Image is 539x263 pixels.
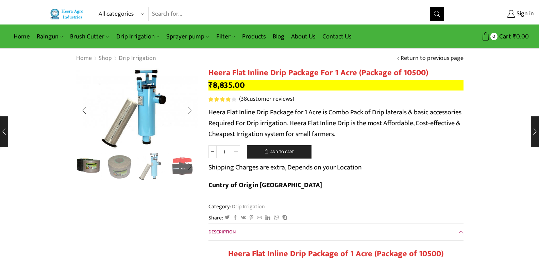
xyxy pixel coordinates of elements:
img: Flat Inline Drip Package [105,153,134,181]
b: Cuntry of Origin [GEOGRAPHIC_DATA] [208,179,322,191]
span: Cart [498,32,511,41]
a: Raingun [33,29,67,45]
nav: Breadcrumb [76,54,156,63]
button: Add to cart [247,145,311,159]
span: 0 [490,33,498,40]
p: Heera Flat Inline Drip Package for 1 Acre is Combo Pack of Drip laterals & basic accessories Requ... [208,107,464,139]
a: (38customer reviews) [239,95,294,104]
img: Flow Control Valve [168,153,197,181]
p: Shipping Charges are extra, Depends on your Location [208,162,362,173]
span: Description [208,228,236,236]
span: Rated out of 5 based on customer ratings [208,97,232,102]
a: Products [239,29,269,45]
strong: Heera Flat Inline Drip Package of 1 Acre (Package of 10500) [228,247,443,261]
a: Sign in [454,8,534,20]
bdi: 8,835.00 [208,78,245,92]
h1: Heera Flat Inline Drip Package For 1 Acre (Package of 10500) [208,68,464,78]
a: Home [10,29,33,45]
span: 38 [241,94,247,104]
a: Shop [98,54,112,63]
span: 38 [208,97,237,102]
div: Previous slide [76,102,93,119]
a: Return to previous page [401,54,464,63]
a: Home [76,54,92,63]
div: Next slide [181,158,198,175]
span: ₹ [208,78,213,92]
a: Drip Irrigation [113,29,163,45]
li: 4 / 10 [168,153,197,180]
li: 1 / 10 [74,153,102,180]
bdi: 0.00 [513,31,529,42]
div: Rated 4.21 out of 5 [208,97,236,102]
a: ball-vavle [168,153,197,181]
span: ₹ [513,31,516,42]
a: Drip Irrigation [231,202,265,211]
img: Heera-super-clean-filter [137,153,165,181]
div: Next slide [181,102,198,119]
a: Brush Cutter [67,29,113,45]
div: 3 / 10 [76,68,198,149]
a: Drip Irrigation [118,54,156,63]
a: Contact Us [319,29,355,45]
a: Sprayer pump [163,29,213,45]
span: Sign in [515,10,534,18]
input: Search for... [149,7,430,21]
span: Share: [208,214,223,222]
a: 0 Cart ₹0.00 [451,30,529,43]
button: Search button [430,7,444,21]
a: About Us [288,29,319,45]
li: 2 / 10 [105,153,134,180]
a: Blog [269,29,288,45]
li: 3 / 10 [137,153,165,180]
a: Description [208,224,464,240]
a: Drip Package Flat Inline2 [105,153,134,181]
a: Filter [213,29,239,45]
img: Flat Inline [74,152,102,180]
span: Category: [208,203,265,211]
input: Product quantity [217,145,232,158]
